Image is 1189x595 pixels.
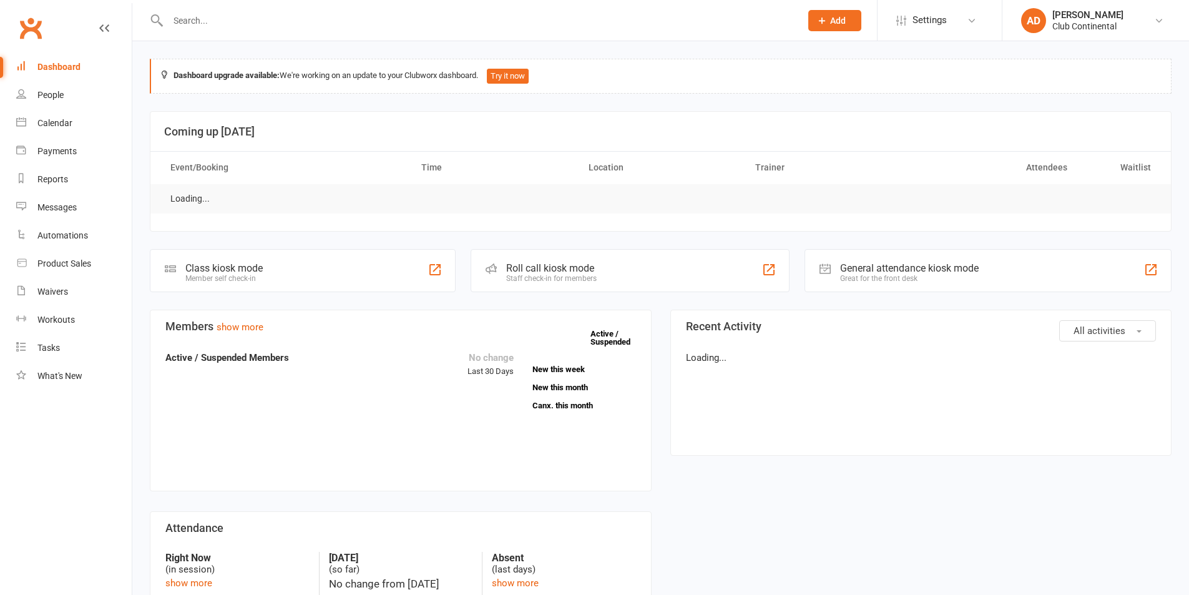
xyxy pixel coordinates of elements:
[808,10,861,31] button: Add
[37,343,60,353] div: Tasks
[532,401,636,410] a: Canx. this month
[16,362,132,390] a: What's New
[410,152,577,184] th: Time
[37,174,68,184] div: Reports
[840,262,979,274] div: General attendance kiosk mode
[686,320,1157,333] h3: Recent Activity
[159,152,410,184] th: Event/Booking
[492,552,635,564] strong: Absent
[16,222,132,250] a: Automations
[487,69,529,84] button: Try it now
[16,250,132,278] a: Product Sales
[532,383,636,391] a: New this month
[840,274,979,283] div: Great for the front desk
[37,202,77,212] div: Messages
[329,576,472,593] div: No change from [DATE]
[506,274,597,283] div: Staff check-in for members
[1052,21,1123,32] div: Club Continental
[467,350,514,378] div: Last 30 Days
[37,287,68,297] div: Waivers
[16,194,132,222] a: Messages
[1074,325,1125,337] span: All activities
[16,109,132,137] a: Calendar
[165,522,636,534] h3: Attendance
[577,152,745,184] th: Location
[492,578,539,589] a: show more
[164,12,792,29] input: Search...
[165,352,289,363] strong: Active / Suspended Members
[37,371,82,381] div: What's New
[16,81,132,109] a: People
[16,165,132,194] a: Reports
[1059,320,1156,342] button: All activities
[744,152,911,184] th: Trainer
[150,59,1172,94] div: We're working on an update to your Clubworx dashboard.
[1021,8,1046,33] div: AD
[16,278,132,306] a: Waivers
[506,262,597,274] div: Roll call kiosk mode
[830,16,846,26] span: Add
[37,62,81,72] div: Dashboard
[185,262,263,274] div: Class kiosk mode
[467,350,514,365] div: No change
[174,71,280,80] strong: Dashboard upgrade available:
[165,552,310,576] div: (in session)
[37,230,88,240] div: Automations
[329,552,472,576] div: (so far)
[217,322,263,333] a: show more
[1052,9,1123,21] div: [PERSON_NAME]
[911,152,1079,184] th: Attendees
[16,306,132,334] a: Workouts
[492,552,635,576] div: (last days)
[532,365,636,373] a: New this week
[164,125,1157,138] h3: Coming up [DATE]
[165,320,636,333] h3: Members
[913,6,947,34] span: Settings
[590,320,645,355] a: Active / Suspended
[37,315,75,325] div: Workouts
[165,552,310,564] strong: Right Now
[1079,152,1162,184] th: Waitlist
[15,12,46,44] a: Clubworx
[686,350,1157,365] p: Loading...
[16,334,132,362] a: Tasks
[329,552,472,564] strong: [DATE]
[16,137,132,165] a: Payments
[16,53,132,81] a: Dashboard
[37,118,72,128] div: Calendar
[37,90,64,100] div: People
[37,258,91,268] div: Product Sales
[185,274,263,283] div: Member self check-in
[37,146,77,156] div: Payments
[159,184,221,214] td: Loading...
[165,578,212,589] a: show more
